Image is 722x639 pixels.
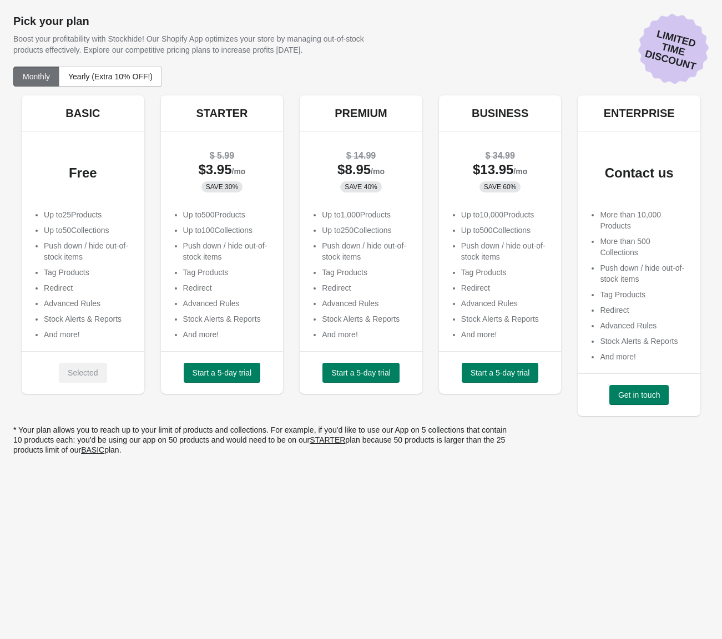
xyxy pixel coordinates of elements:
[471,368,530,377] span: Start a 5-day trial
[183,329,272,340] li: And more!
[461,267,551,278] li: Tag Products
[311,164,411,177] div: $ 8.95
[65,106,100,120] h5: BASIC
[322,363,400,383] button: Start a 5-day trial
[461,313,551,324] li: Stock Alerts & Reports
[600,262,689,285] li: Push down / hide out-of-stock items
[44,298,133,309] li: Advanced Rules
[44,282,133,293] li: Redirect
[44,313,133,324] li: Stock Alerts & Reports
[193,368,252,377] span: Start a 5-day trial
[44,240,133,262] li: Push down / hide out-of-stock items
[183,240,272,262] li: Push down / hide out-of-stock items
[44,209,133,220] p: Up to 25 Products
[600,209,689,231] p: More than 10,000 Products
[183,209,272,220] p: Up to 500 Products
[13,425,513,455] p: * Your plan allows you to reach up to your limit of products and collections. For example, if you...
[68,72,153,81] span: Yearly (Extra 10% OFF!)
[462,363,539,383] button: Start a 5-day trial
[331,368,391,377] span: Start a 5-day trial
[322,267,411,278] li: Tag Products
[196,106,248,120] h5: STARTER
[172,164,272,177] div: $ 3.95
[322,209,411,220] p: Up to 1,000 Products
[311,150,411,161] div: $ 14.99
[461,282,551,293] li: Redirect
[206,182,238,191] span: SAVE 30%
[589,168,689,179] div: Contact us
[609,385,669,405] button: Get in touch
[184,363,261,383] button: Start a 5-day trial
[13,14,709,28] h1: Pick your plan
[44,267,133,278] li: Tag Products
[600,320,689,331] li: Advanced Rules
[461,209,551,220] p: Up to 10,000 Products
[183,313,272,324] li: Stock Alerts & Reports
[183,225,272,236] p: Up to 100 Collections
[600,336,689,347] li: Stock Alerts & Reports
[59,67,162,87] button: Yearly (Extra 10% OFF!)
[461,240,551,262] li: Push down / hide out-of-stock items
[484,182,516,191] span: SAVE 60%
[604,106,675,120] h5: ENTERPRISE
[13,67,59,87] button: Monthly
[371,167,385,176] span: /mo
[44,329,133,340] li: And more!
[183,282,272,293] li: Redirect
[600,236,689,258] p: More than 500 Collections
[322,225,411,236] p: Up to 250 Collections
[183,267,272,278] li: Tag Products
[13,33,395,55] p: Boost your profitability with Stockhide! Our Shopify App optimizes your store by managing out-of-...
[183,298,272,309] li: Advanced Rules
[345,182,377,191] span: SAVE 40%
[618,390,660,399] span: Get in touch
[335,106,387,120] h5: PREMIUM
[81,445,104,454] ins: BASIC
[600,351,689,362] li: And more!
[461,225,551,236] p: Up to 500 Collections
[461,329,551,340] li: And more!
[322,240,411,262] li: Push down / hide out-of-stock items
[23,72,50,81] span: Monthly
[232,167,246,176] span: /mo
[44,225,133,236] p: Up to 50 Collections
[600,289,689,300] li: Tag Products
[472,106,528,120] h5: BUSINESS
[310,435,345,444] ins: STARTER
[450,164,551,177] div: $ 13.95
[322,313,411,324] li: Stock Alerts & Reports
[322,282,411,293] li: Redirect
[33,168,133,179] div: Free
[600,305,689,316] li: Redirect
[172,150,272,161] div: $ 5.99
[322,329,411,340] li: And more!
[461,298,551,309] li: Advanced Rules
[450,150,551,161] div: $ 34.99
[322,298,411,309] li: Advanced Rules
[630,6,717,93] div: LIMITED TIME DISCOUNT
[513,167,527,176] span: /mo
